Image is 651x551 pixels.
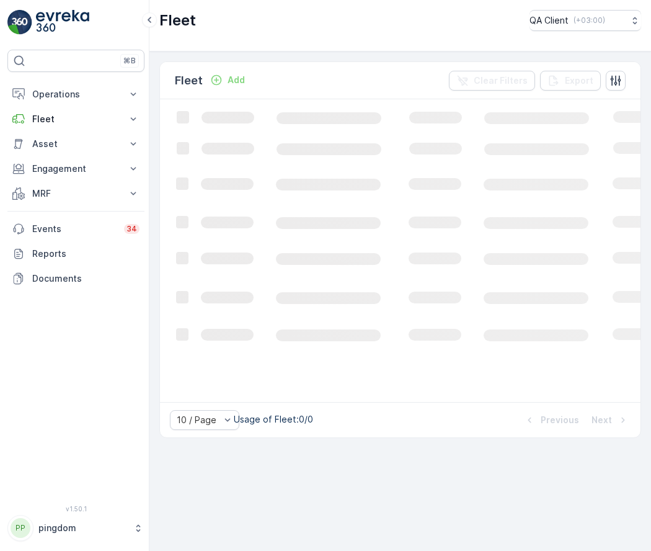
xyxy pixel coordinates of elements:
button: Clear Filters [449,71,535,91]
span: v 1.50.1 [7,505,144,513]
button: Next [590,413,631,428]
p: Fleet [175,72,203,89]
p: Engagement [32,163,120,175]
button: Engagement [7,156,144,181]
p: Add [228,74,245,86]
button: Add [205,73,250,87]
button: Export [540,71,601,91]
p: Export [565,74,593,87]
p: pingdom [38,522,127,534]
a: Events34 [7,217,144,241]
p: Events [32,223,117,235]
button: QA Client(+03:00) [529,10,641,31]
div: PP [11,518,30,538]
a: Documents [7,266,144,291]
p: Usage of Fleet : 0/0 [234,413,313,426]
p: ( +03:00 ) [573,16,605,25]
p: QA Client [529,14,569,27]
p: Previous [541,414,579,426]
button: MRF [7,181,144,206]
p: Asset [32,138,120,150]
p: Clear Filters [474,74,528,87]
img: logo_light-DOdMpM7g.png [36,10,89,35]
p: MRF [32,187,120,200]
p: 34 [126,224,137,234]
button: PPpingdom [7,515,144,541]
img: logo [7,10,32,35]
p: Documents [32,272,139,285]
p: Fleet [32,113,120,125]
p: Operations [32,88,120,101]
button: Fleet [7,107,144,132]
p: Fleet [159,11,196,30]
button: Operations [7,82,144,107]
p: ⌘B [123,56,136,66]
p: Next [591,414,612,426]
a: Reports [7,241,144,266]
button: Previous [522,413,580,428]
button: Asset [7,132,144,156]
p: Reports [32,248,139,260]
